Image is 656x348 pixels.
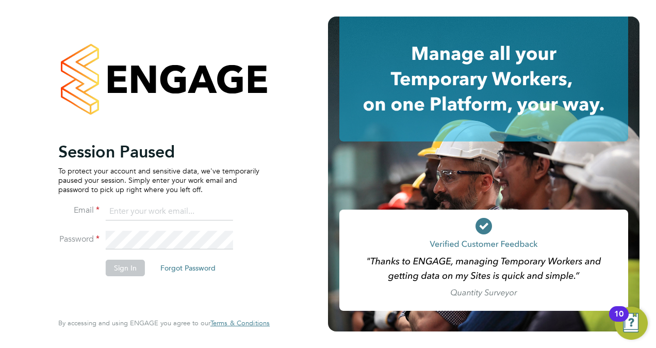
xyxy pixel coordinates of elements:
div: 10 [614,314,624,327]
button: Open Resource Center, 10 new notifications [615,307,648,340]
p: To protect your account and sensitive data, we've temporarily paused your session. Simply enter y... [58,166,259,195]
a: Terms & Conditions [210,319,270,327]
span: By accessing and using ENGAGE you agree to our [58,319,270,327]
input: Enter your work email... [106,202,233,221]
label: Email [58,205,100,216]
span: Terms & Conditions [210,319,270,327]
h2: Session Paused [58,141,259,162]
button: Forgot Password [152,260,224,276]
label: Password [58,234,100,245]
button: Sign In [106,260,145,276]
